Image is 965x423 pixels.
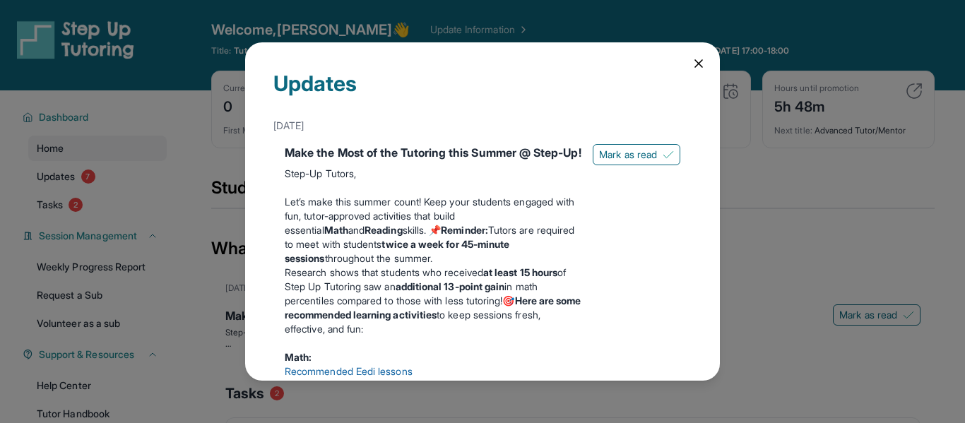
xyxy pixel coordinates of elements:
strong: twice a week for 45-minute sessions [285,238,509,264]
div: Updates [273,71,692,113]
p: Research shows that students who received of Step Up Tutoring saw an in math percentiles compared... [285,266,581,336]
p: Step-Up Tutors, [285,167,581,181]
strong: Math: [285,351,312,363]
button: Mark as read [593,144,680,165]
p: Let’s make this summer count! Keep your students engaged with fun, tutor-approved activities that... [285,195,581,266]
strong: Math [324,224,348,236]
strong: Reminder: [441,224,488,236]
strong: at least 15 hours [483,266,557,278]
a: Recommended Eedi lessons [285,365,413,377]
strong: Reading [365,224,403,236]
span: Mark as read [599,148,657,162]
div: Make the Most of the Tutoring this Summer @ Step-Up! [285,144,581,161]
img: Mark as read [663,149,674,160]
strong: additional 13-point gain [396,280,505,292]
a: Blooket [285,379,319,391]
div: [DATE] [273,113,692,138]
